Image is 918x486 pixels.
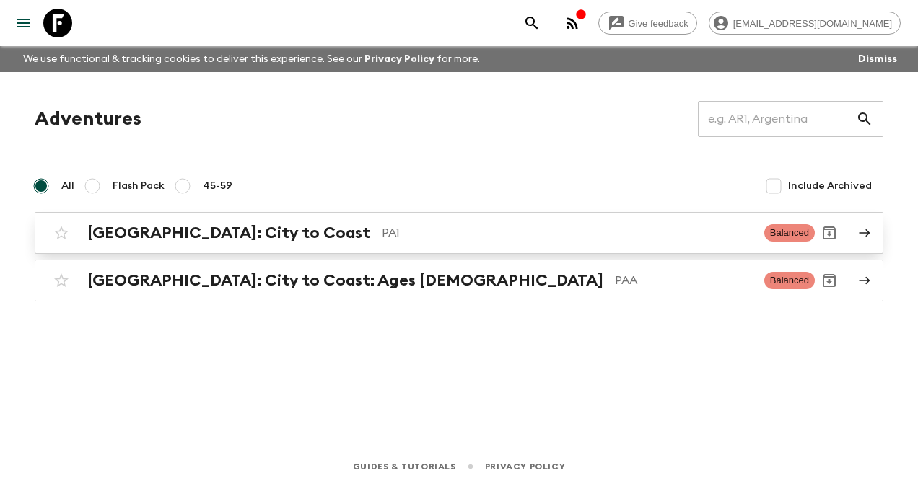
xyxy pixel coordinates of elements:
span: Give feedback [621,18,696,29]
button: menu [9,9,38,37]
button: Archive [815,218,844,247]
span: Balanced [764,224,815,242]
h1: Adventures [35,105,141,133]
div: [EMAIL_ADDRESS][DOMAIN_NAME] [709,12,901,35]
button: Archive [815,266,844,295]
p: PA1 [382,224,753,242]
p: PAA [615,272,753,289]
span: [EMAIL_ADDRESS][DOMAIN_NAME] [725,18,900,29]
span: Include Archived [788,179,872,193]
button: Dismiss [854,49,901,69]
span: All [61,179,74,193]
span: Balanced [764,272,815,289]
a: [GEOGRAPHIC_DATA]: City to CoastPA1BalancedArchive [35,212,883,254]
a: [GEOGRAPHIC_DATA]: City to Coast: Ages [DEMOGRAPHIC_DATA]PAABalancedArchive [35,260,883,301]
h2: [GEOGRAPHIC_DATA]: City to Coast: Ages [DEMOGRAPHIC_DATA] [87,271,603,290]
h2: [GEOGRAPHIC_DATA]: City to Coast [87,224,370,242]
a: Privacy Policy [364,54,434,64]
p: We use functional & tracking cookies to deliver this experience. See our for more. [17,46,486,72]
a: Give feedback [598,12,697,35]
span: Flash Pack [113,179,165,193]
button: search adventures [517,9,546,37]
input: e.g. AR1, Argentina [698,99,856,139]
a: Guides & Tutorials [353,459,456,474]
span: 45-59 [203,179,232,193]
a: Privacy Policy [485,459,565,474]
